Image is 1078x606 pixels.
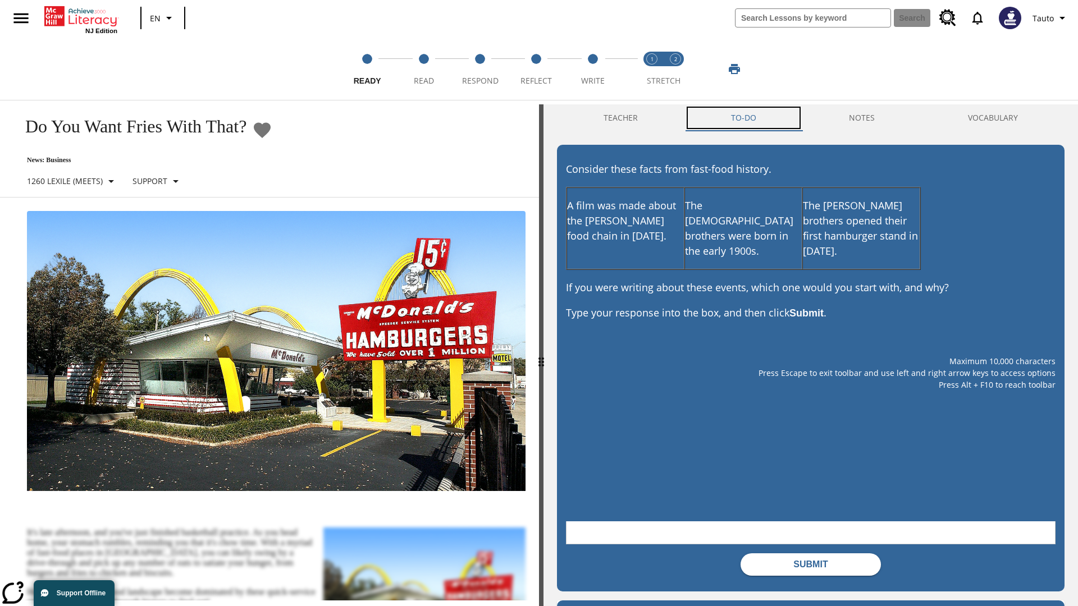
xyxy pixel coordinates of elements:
[252,120,272,140] button: Add to Favorites - Do You Want Fries With That?
[566,162,1056,177] p: Consider these facts from fast-food history.
[741,553,881,576] button: Submit
[659,38,692,100] button: Stretch Respond step 2 of 2
[1033,12,1054,24] span: Tauto
[803,104,922,131] button: NOTES
[684,104,803,131] button: TO-DO
[567,198,684,244] p: A film was made about the [PERSON_NAME] food chain in [DATE].
[44,4,117,34] div: Home
[566,379,1056,391] p: Press Alt + F10 to reach toolbar
[566,280,1056,295] p: If you were writing about these events, which one would you start with, and why?
[789,307,824,319] strong: Submit
[447,38,513,100] button: Respond step 3 of 5
[581,75,605,86] span: Write
[736,9,890,27] input: search field
[557,104,684,131] button: Teacher
[462,75,499,86] span: Respond
[803,198,920,259] p: The [PERSON_NAME] brothers opened their first hamburger stand in [DATE].
[520,75,552,86] span: Reflect
[992,3,1028,33] button: Select a new avatar
[999,7,1021,29] img: Avatar
[133,175,167,187] p: Support
[22,171,122,191] button: Select Lexile, 1260 Lexile (Meets)
[335,38,400,100] button: Ready step 1 of 5
[1028,8,1074,28] button: Profile/Settings
[716,59,752,79] button: Print
[651,56,654,63] text: 1
[674,56,677,63] text: 2
[27,175,103,187] p: 1260 Lexile (Meets)
[57,589,106,597] span: Support Offline
[34,580,115,606] button: Support Offline
[636,38,668,100] button: Stretch Read step 1 of 2
[566,367,1056,379] p: Press Escape to exit toolbar and use left and right arrow keys to access options
[560,38,625,100] button: Write step 5 of 5
[150,12,161,24] span: EN
[128,171,187,191] button: Scaffolds, Support
[647,75,680,86] span: STRETCH
[391,38,456,100] button: Read step 2 of 5
[539,104,543,606] div: Press Enter or Spacebar and then press right and left arrow keys to move the slider
[27,211,526,492] img: One of the first McDonald's stores, with the iconic red sign and golden arches.
[85,27,117,34] span: NJ Edition
[9,9,159,21] body: Maximum 10,000 characters Press Escape to exit toolbar and use left and right arrow keys to acces...
[566,355,1056,367] p: Maximum 10,000 characters
[685,198,802,259] p: The [DEMOGRAPHIC_DATA] brothers were born in the early 1900s.
[566,305,1056,321] p: Type your response into the box, and then click .
[145,8,181,28] button: Language: EN, Select a language
[414,75,434,86] span: Read
[4,2,38,35] button: Open side menu
[13,156,272,164] p: News: Business
[504,38,569,100] button: Reflect step 4 of 5
[963,3,992,33] a: Notifications
[13,116,246,137] h1: Do You Want Fries With That?
[921,104,1065,131] button: VOCABULARY
[933,3,963,33] a: Resource Center, Will open in new tab
[543,104,1078,606] div: activity
[354,76,381,85] span: Ready
[557,104,1065,131] div: Instructional Panel Tabs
